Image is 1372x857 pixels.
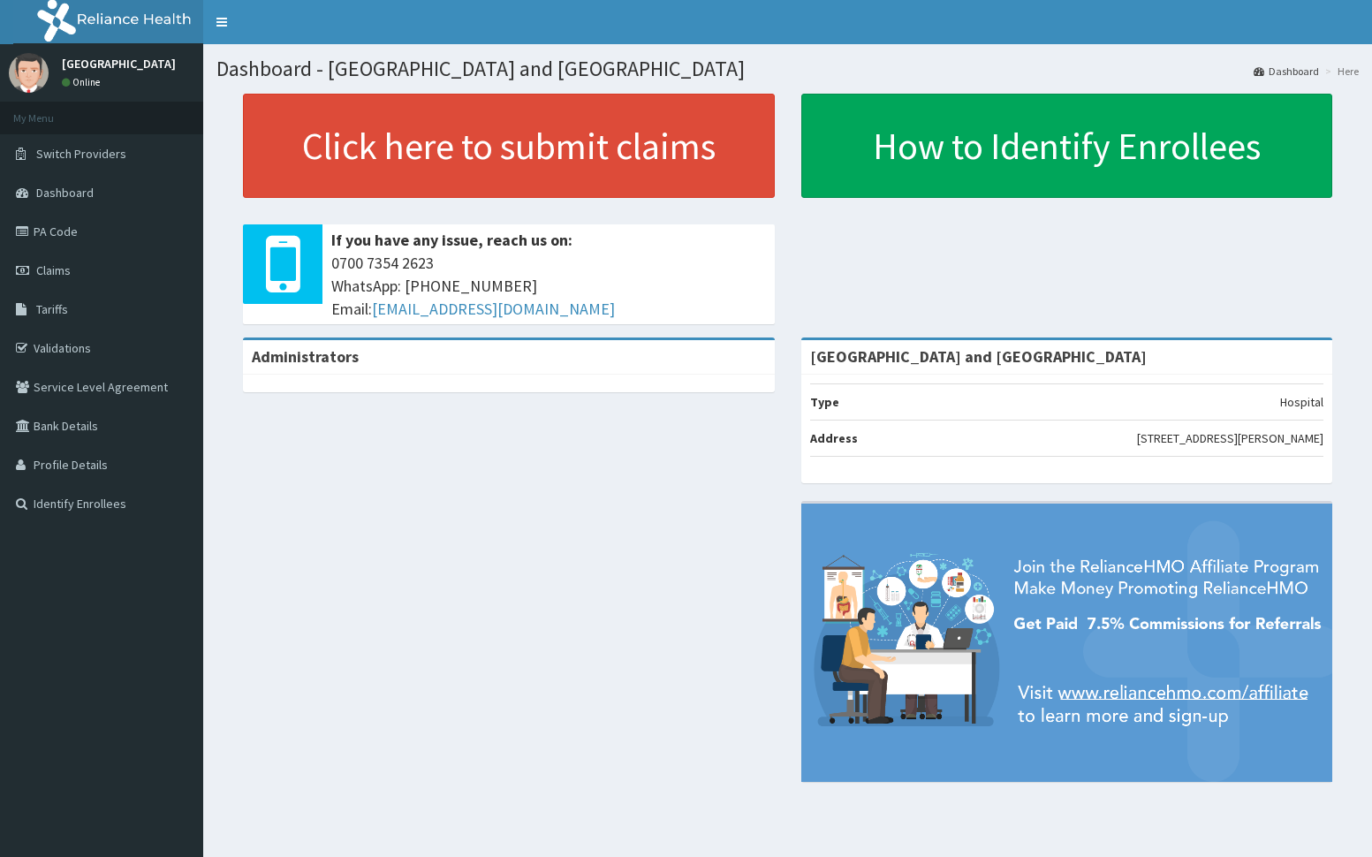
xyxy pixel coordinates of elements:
span: Tariffs [36,301,68,317]
li: Here [1321,64,1359,79]
b: If you have any issue, reach us on: [331,230,572,250]
b: Address [810,430,858,446]
span: Dashboard [36,185,94,201]
p: [STREET_ADDRESS][PERSON_NAME] [1137,429,1323,447]
a: Dashboard [1254,64,1319,79]
img: provider-team-banner.png [801,504,1333,782]
b: Type [810,394,839,410]
h1: Dashboard - [GEOGRAPHIC_DATA] and [GEOGRAPHIC_DATA] [216,57,1359,80]
a: How to Identify Enrollees [801,94,1333,198]
img: User Image [9,53,49,93]
b: Administrators [252,346,359,367]
p: Hospital [1280,393,1323,411]
p: [GEOGRAPHIC_DATA] [62,57,176,70]
span: 0700 7354 2623 WhatsApp: [PHONE_NUMBER] Email: [331,252,766,320]
a: [EMAIL_ADDRESS][DOMAIN_NAME] [372,299,615,319]
span: Claims [36,262,71,278]
strong: [GEOGRAPHIC_DATA] and [GEOGRAPHIC_DATA] [810,346,1147,367]
a: Click here to submit claims [243,94,775,198]
span: Switch Providers [36,146,126,162]
a: Online [62,76,104,88]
